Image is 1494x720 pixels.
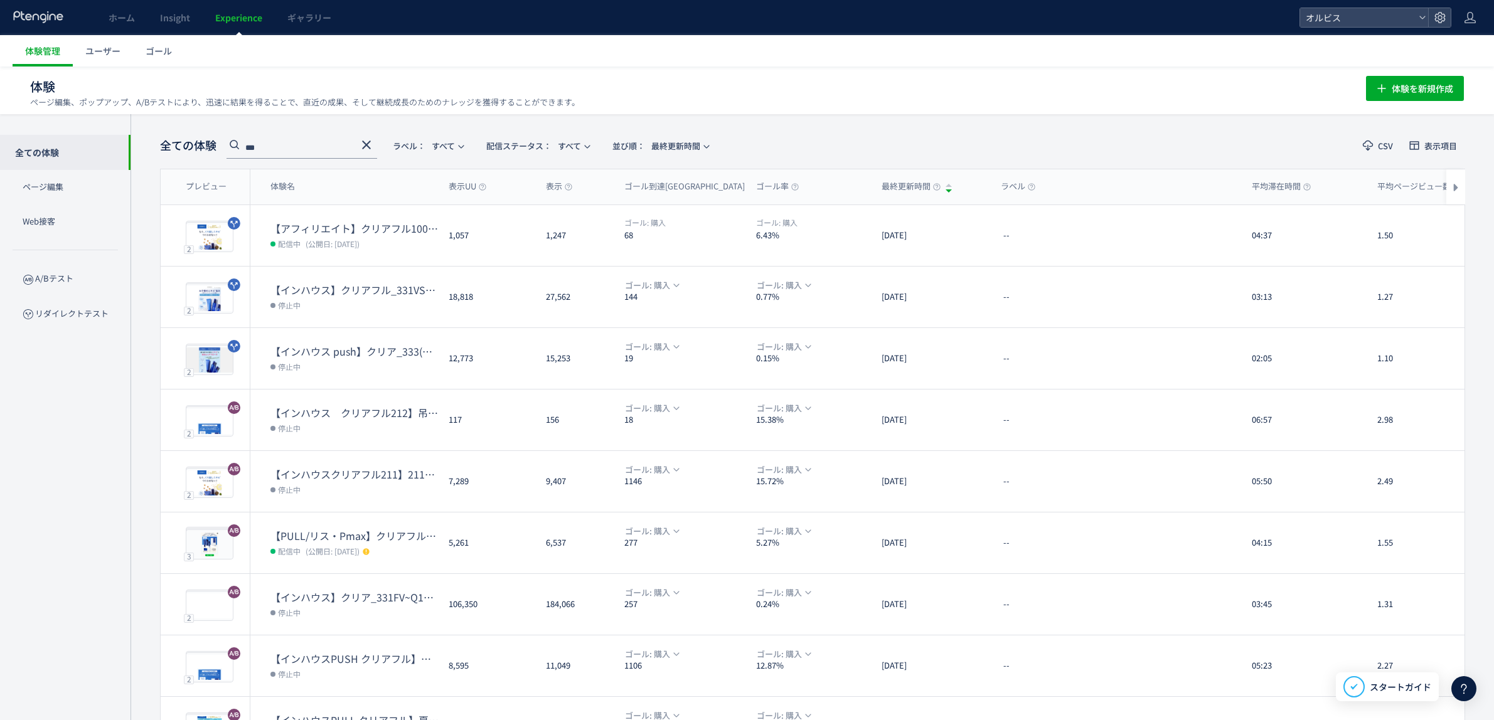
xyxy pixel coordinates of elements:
[393,135,455,156] span: すべて
[184,490,194,499] div: 2
[184,675,194,684] div: 2
[624,352,746,364] dt: 19
[756,598,872,610] dt: 0.24%
[278,606,301,618] span: 停止中
[624,537,746,549] dt: 277
[625,586,670,600] span: ゴール: 購入
[872,267,991,327] div: [DATE]
[757,278,802,292] span: ゴール: 購入
[1392,76,1453,101] span: 体験を新規作成
[756,414,872,426] dt: 15.38%
[1003,660,1010,672] span: --
[882,181,941,193] span: 最終更新時間
[278,299,301,311] span: 停止中
[757,647,802,661] span: ゴール: 購入
[1401,135,1465,156] button: 表示項目
[757,340,802,354] span: ゴール: 購入
[756,229,872,241] dt: 6.43%
[270,652,439,666] dt: 【インハウスPUSH クリアフル】夏訴求 211
[624,660,746,672] dt: 1106
[546,181,572,193] span: 表示
[278,483,301,495] span: 停止中
[1003,291,1010,303] span: --
[278,421,301,434] span: 停止中
[749,340,818,354] button: ゴール: 購入
[536,451,614,512] div: 9,407
[270,406,439,420] dt: 【インハウス クリアフル212】吊り下げポーチ検証用 一部反映
[393,140,425,152] span: ラベル：
[625,463,670,477] span: ゴール: 購入
[109,11,135,24] span: ホーム
[270,590,439,605] dt: 【インハウス】クリア_331FV~Q1間ブロック変更
[624,291,746,303] dt: 144
[1366,76,1464,101] button: 体験を新規作成
[270,181,295,193] span: 体験名
[189,532,230,556] img: 7e74b32ea53d229c71de0e2edfefa64b1755773154484.png
[1242,328,1367,389] div: 02:05
[872,635,991,696] div: [DATE]
[625,401,670,415] span: ゴール: 購入
[872,512,991,573] div: [DATE]
[624,181,755,193] span: ゴール到達[GEOGRAPHIC_DATA]
[617,524,686,538] button: ゴール: 購入
[872,574,991,635] div: [DATE]
[604,135,716,156] button: 並び順：最終更新時間
[536,205,614,266] div: 1,247
[30,78,1338,96] h1: 体験
[186,407,233,436] img: f5e5ecb53975d20dc6fb6d1a7726e58c1756198060673.jpeg
[749,401,818,415] button: ゴール: 購入
[624,414,746,426] dt: 18
[756,537,872,549] dt: 5.27%
[1242,574,1367,635] div: 03:45
[25,45,60,57] span: 体験管理
[749,278,818,292] button: ゴール: 購入
[1242,512,1367,573] div: 04:15
[287,11,331,24] span: ギャラリー
[184,613,194,622] div: 2
[612,135,700,156] span: 最終更新時間
[756,291,872,303] dt: 0.77%
[278,360,301,373] span: 停止中
[536,328,614,389] div: 15,253
[536,512,614,573] div: 6,537
[1377,181,1461,193] span: 平均ページビュー数
[184,306,194,315] div: 2
[306,238,360,249] span: (公開日: [DATE])
[625,647,670,661] span: ゴール: 購入
[160,137,216,154] span: 全ての体験
[536,389,614,450] div: 156
[439,574,536,635] div: 106,350
[278,237,301,250] span: 配信中
[186,591,233,620] img: b6ded93acf3d5cf45b25c408b2b2201d1756273224013.jpeg
[85,45,120,57] span: ユーザー
[624,475,746,487] dt: 1146
[757,586,802,600] span: ゴール: 購入
[1242,267,1367,327] div: 03:13
[872,451,991,512] div: [DATE]
[486,140,552,152] span: 配信ステータス​：
[184,552,194,561] div: 3
[439,451,536,512] div: 7,289
[439,635,536,696] div: 8,595
[439,328,536,389] div: 12,773
[1003,537,1010,549] span: --
[186,653,233,682] img: 03309b3bad8e034a038781ac9db503531754470848203.jpeg
[757,401,802,415] span: ゴール: 購入
[186,469,233,497] img: 03309b3bad8e034a038781ac9db503531753436901613.jpeg
[624,598,746,610] dt: 257
[186,223,233,251] img: 4e16e5dd16040497e2f13228fa4eb1911759311123917.jpeg
[486,135,581,156] span: すべて
[306,546,360,556] span: (公開日: [DATE])
[270,344,439,359] dt: 【インハウス push】クリア_333(記事アンケ)vs345（記事BU）
[625,524,670,538] span: ゴール: 購入
[215,11,262,24] span: Experience
[184,429,194,438] div: 2
[1242,451,1367,512] div: 05:50
[617,586,686,600] button: ゴール: 購入
[186,284,233,313] img: 8a4a9260fab8fc2746793af18bd267271758531328860.jpeg
[1003,475,1010,487] span: --
[1378,142,1393,150] span: CSV
[184,368,194,376] div: 2
[749,647,818,661] button: ゴール: 購入
[1424,142,1457,150] span: 表示項目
